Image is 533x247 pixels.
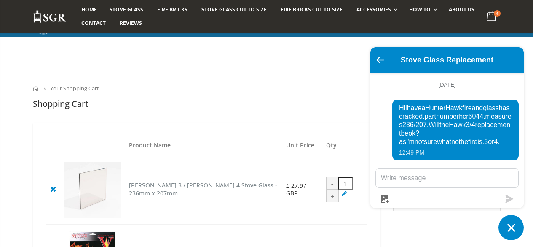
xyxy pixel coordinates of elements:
div: + [326,190,339,202]
a: [PERSON_NAME] 3 / [PERSON_NAME] 4 Stove Glass - 236mm x 207mm [129,181,277,197]
a: About us [442,3,481,16]
a: Stove Glass [103,3,150,16]
span: Contact [81,19,106,27]
h1: Shopping Cart [33,98,88,109]
a: Reviews [113,16,148,30]
a: Home [33,86,39,91]
th: Unit Price [282,136,322,155]
span: 4 [494,10,501,17]
a: How To [403,3,441,16]
span: Home [81,6,97,13]
span: Accessories [356,6,391,13]
span: £ 27.97 GBP [286,182,306,197]
span: About us [449,6,474,13]
th: Product Name [125,136,282,155]
a: Fire Bricks [151,3,194,16]
img: Stove Glass Replacement [33,10,67,24]
span: Your Shopping Cart [50,84,99,92]
a: 4 [483,8,500,25]
a: Home [75,3,103,16]
div: - [326,177,339,190]
span: Stove Glass Cut To Size [201,6,267,13]
span: How To [409,6,431,13]
a: Stove Glass Cut To Size [195,3,273,16]
th: Qty [322,136,367,155]
inbox-online-store-chat: Shopify online store chat [368,47,526,240]
a: Contact [75,16,112,30]
span: Stove Glass [110,6,143,13]
span: Reviews [120,19,142,27]
img: Hunter Hawk 3 / Hawk 4 Stove Glass - 236mm x 207mm [64,162,121,218]
a: Fire Bricks Cut To Size [274,3,349,16]
a: Accessories [350,3,401,16]
span: Fire Bricks Cut To Size [281,6,343,13]
span: Fire Bricks [157,6,187,13]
